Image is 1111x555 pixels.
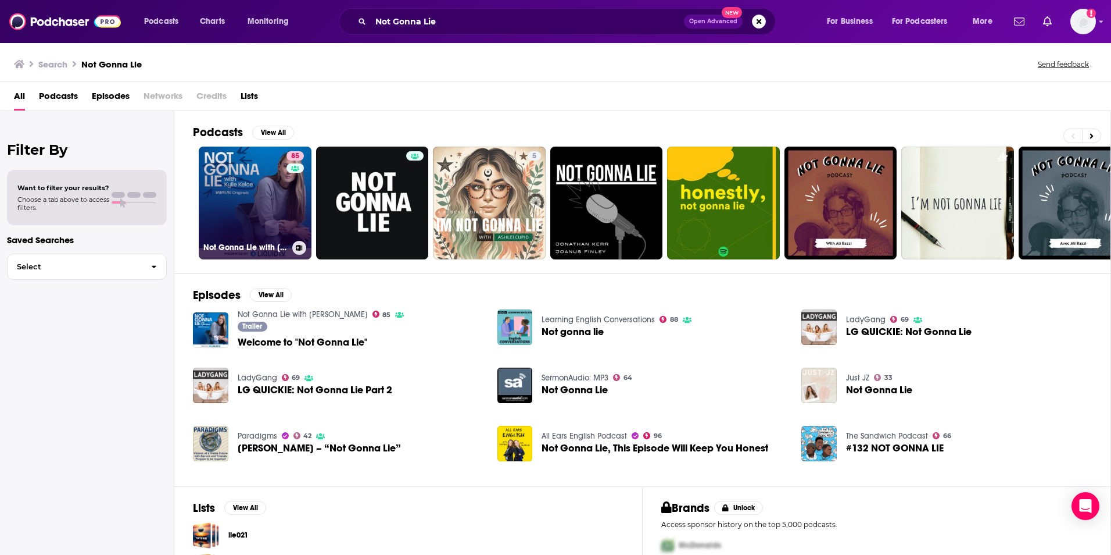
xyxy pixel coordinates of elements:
span: Trailer [242,323,262,330]
span: Select [8,263,142,271]
button: View All [250,288,292,302]
span: Monitoring [248,13,289,30]
button: open menu [239,12,304,31]
a: lie021 [228,529,248,542]
img: #132 NOT GONNA LIE [801,426,837,461]
span: 88 [670,317,678,322]
span: Charts [200,13,225,30]
button: Open AdvancedNew [684,15,743,29]
a: EpisodesView All [193,288,292,303]
button: Send feedback [1034,59,1092,69]
button: Unlock [714,501,764,515]
button: View All [252,126,294,140]
a: LadyGang [846,315,886,325]
span: Podcasts [144,13,178,30]
p: Access sponsor history on the top 5,000 podcasts. [661,520,1092,529]
a: Not Gonna Lie with Kylie Kelce [238,309,368,319]
a: Show notifications dropdown [1009,12,1029,31]
img: Welcome to "Not Gonna Lie" [193,312,228,348]
svg: Add a profile image [1087,9,1096,18]
a: LG QUICKIE: Not Gonna Lie Part 2 [193,368,228,403]
span: 69 [901,317,909,322]
h2: Lists [193,501,215,515]
span: Logged in as amooers [1070,9,1096,34]
h3: Search [38,59,67,70]
span: LG QUICKIE: Not Gonna Lie [846,327,972,337]
span: All [14,87,25,111]
span: 5 [532,151,536,162]
a: 42 [293,432,312,439]
span: New [722,7,743,18]
span: Open Advanced [689,19,737,24]
a: PodcastsView All [193,125,294,140]
a: Podcasts [39,87,78,111]
a: ListsView All [193,501,266,515]
h3: Not Gonna Lie [81,59,142,70]
span: Networks [144,87,182,111]
a: Just JZ [846,373,869,383]
a: Lists [241,87,258,111]
button: open menu [136,12,193,31]
a: LG QUICKIE: Not Gonna Lie Part 2 [238,385,392,395]
a: Show notifications dropdown [1038,12,1056,31]
a: All Ears English Podcast [542,431,627,441]
div: Open Intercom Messenger [1071,492,1099,520]
a: Abbie Thomas – “Not Gonna Lie” [238,443,401,453]
button: open menu [819,12,887,31]
img: Not gonna lie [497,309,533,345]
span: Want to filter your results? [17,184,109,192]
a: Not gonna lie [542,327,604,337]
a: Not Gonna Lie, This Episode Will Keep You Honest [542,443,768,453]
img: Abbie Thomas – “Not Gonna Lie” [193,426,228,461]
img: Not Gonna Lie [497,368,533,403]
a: SermonAudio: MP3 [542,373,608,383]
span: Credits [196,87,227,111]
a: Not Gonna Lie [542,385,608,395]
span: [PERSON_NAME] – “Not Gonna Lie” [238,443,401,453]
span: McDonalds [679,540,721,550]
img: Not Gonna Lie [801,368,837,403]
button: Show profile menu [1070,9,1096,34]
a: 66 [933,432,951,439]
img: Not Gonna Lie, This Episode Will Keep You Honest [497,426,533,461]
a: 85Not Gonna Lie with [PERSON_NAME] [199,147,311,259]
span: For Podcasters [892,13,948,30]
a: Episodes [92,87,130,111]
a: 64 [613,374,632,381]
img: Podchaser - Follow, Share and Rate Podcasts [9,10,121,33]
a: 96 [643,432,662,439]
a: LadyGang [238,373,277,383]
p: Saved Searches [7,234,167,246]
a: Paradigms [238,431,277,441]
span: 96 [654,433,662,439]
a: Welcome to "Not Gonna Lie" [238,337,367,347]
input: Search podcasts, credits, & more... [371,12,684,31]
span: Choose a tab above to access filters. [17,195,109,212]
div: Search podcasts, credits, & more... [350,8,787,35]
span: Not Gonna Lie [846,385,912,395]
button: View All [224,501,266,515]
span: 85 [291,151,299,162]
button: open menu [884,12,965,31]
a: lie021 [193,522,219,549]
a: #132 NOT GONNA LIE [846,443,944,453]
img: LG QUICKIE: Not Gonna Lie [801,309,837,345]
span: 33 [884,375,893,380]
span: 69 [292,375,300,380]
img: User Profile [1070,9,1096,34]
a: Charts [192,12,232,31]
span: More [973,13,992,30]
